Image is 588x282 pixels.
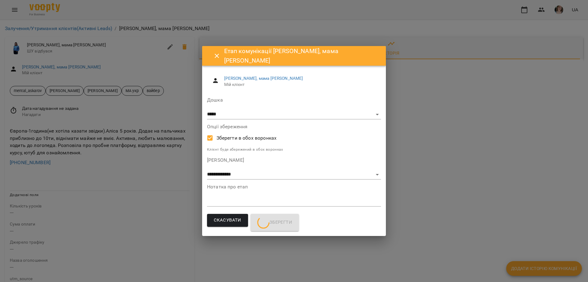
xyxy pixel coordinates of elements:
p: Клієнт буде збережений в обох воронках [207,147,381,153]
button: Скасувати [207,214,248,227]
label: Дошка [207,98,381,102]
label: Опції збереження [207,124,381,129]
span: Зберегти в обох воронках [217,134,277,142]
a: [PERSON_NAME], мама [PERSON_NAME] [224,76,303,81]
label: [PERSON_NAME] [207,158,381,163]
button: Close [209,48,224,63]
label: Нотатка про етап [207,184,381,189]
h6: Етап комунікації [PERSON_NAME], мама [PERSON_NAME] [224,46,379,66]
span: Скасувати [214,216,241,224]
span: Мій клієнт [224,82,376,88]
